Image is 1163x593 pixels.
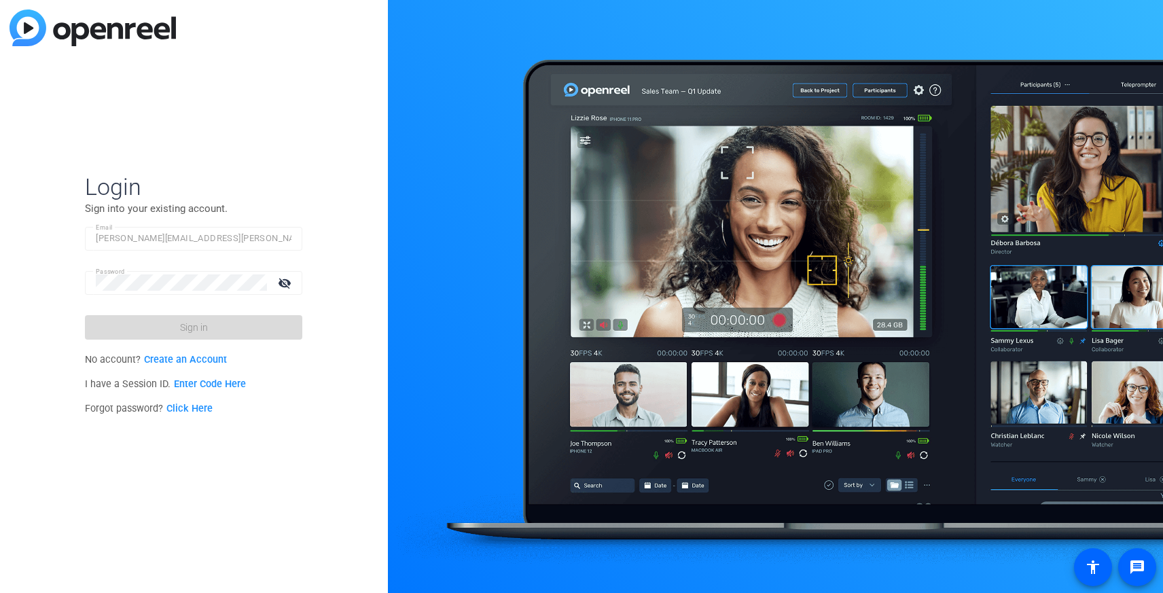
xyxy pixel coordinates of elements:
[270,273,302,293] mat-icon: visibility_off
[166,403,213,414] a: Click Here
[1129,559,1145,575] mat-icon: message
[96,223,113,231] mat-label: Email
[174,378,246,390] a: Enter Code Here
[85,403,213,414] span: Forgot password?
[85,173,302,201] span: Login
[10,10,176,46] img: blue-gradient.svg
[85,201,302,216] p: Sign into your existing account.
[96,268,125,275] mat-label: Password
[85,378,246,390] span: I have a Session ID.
[96,230,291,247] input: Enter Email Address
[1085,559,1101,575] mat-icon: accessibility
[85,354,227,365] span: No account?
[144,354,227,365] a: Create an Account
